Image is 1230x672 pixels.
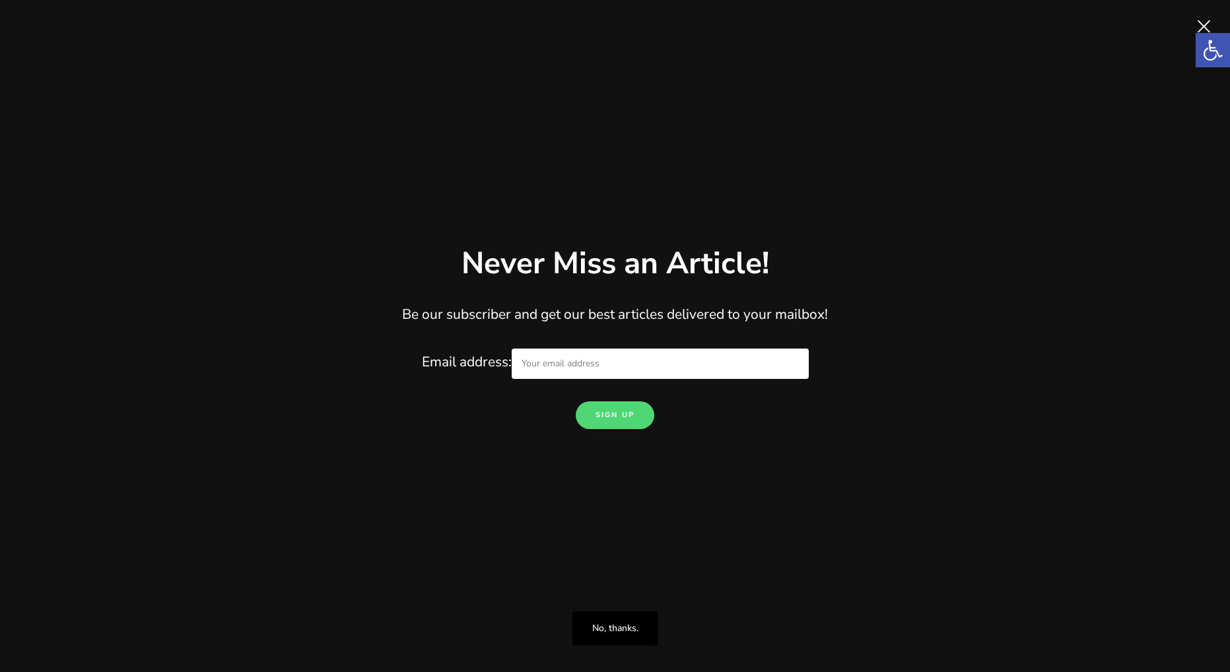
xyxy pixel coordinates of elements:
a: No, thanks. [572,611,658,646]
span: Close [1190,13,1217,40]
h5: Never Miss an Article! [461,243,769,284]
label: Email address: [422,353,809,371]
input: Sign up [576,401,654,429]
p: Be our subscriber and get our best articles delivered to your mailbox! [160,304,1071,326]
input: Email address: [512,349,809,379]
